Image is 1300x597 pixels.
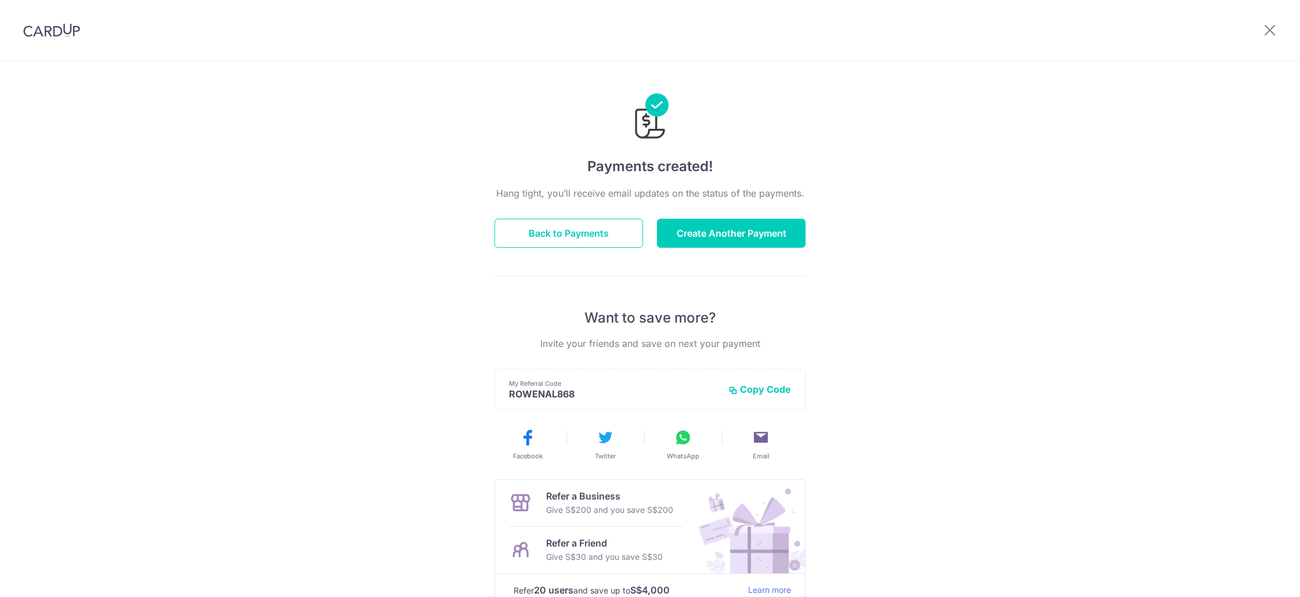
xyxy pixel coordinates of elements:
[494,156,806,177] h4: Payments created!
[509,388,719,400] p: ROWENAL868
[667,451,699,461] span: WhatsApp
[493,428,562,461] button: Facebook
[494,186,806,200] p: Hang tight, you’ll receive email updates on the status of the payments.
[688,480,805,573] img: Refer
[571,428,640,461] button: Twitter
[513,451,543,461] span: Facebook
[649,428,717,461] button: WhatsApp
[23,23,80,37] img: CardUp
[546,489,673,503] p: Refer a Business
[657,219,806,248] button: Create Another Payment
[630,583,670,597] strong: S$4,000
[753,451,770,461] span: Email
[546,503,673,517] p: Give S$200 and you save S$200
[595,451,616,461] span: Twitter
[631,93,669,142] img: Payments
[494,219,643,248] button: Back to Payments
[509,379,719,388] p: My Referral Code
[494,337,806,350] p: Invite your friends and save on next your payment
[546,550,663,564] p: Give S$30 and you save S$30
[546,536,663,550] p: Refer a Friend
[728,383,791,395] button: Copy Code
[494,309,806,327] p: Want to save more?
[534,583,573,597] strong: 20 users
[727,428,795,461] button: Email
